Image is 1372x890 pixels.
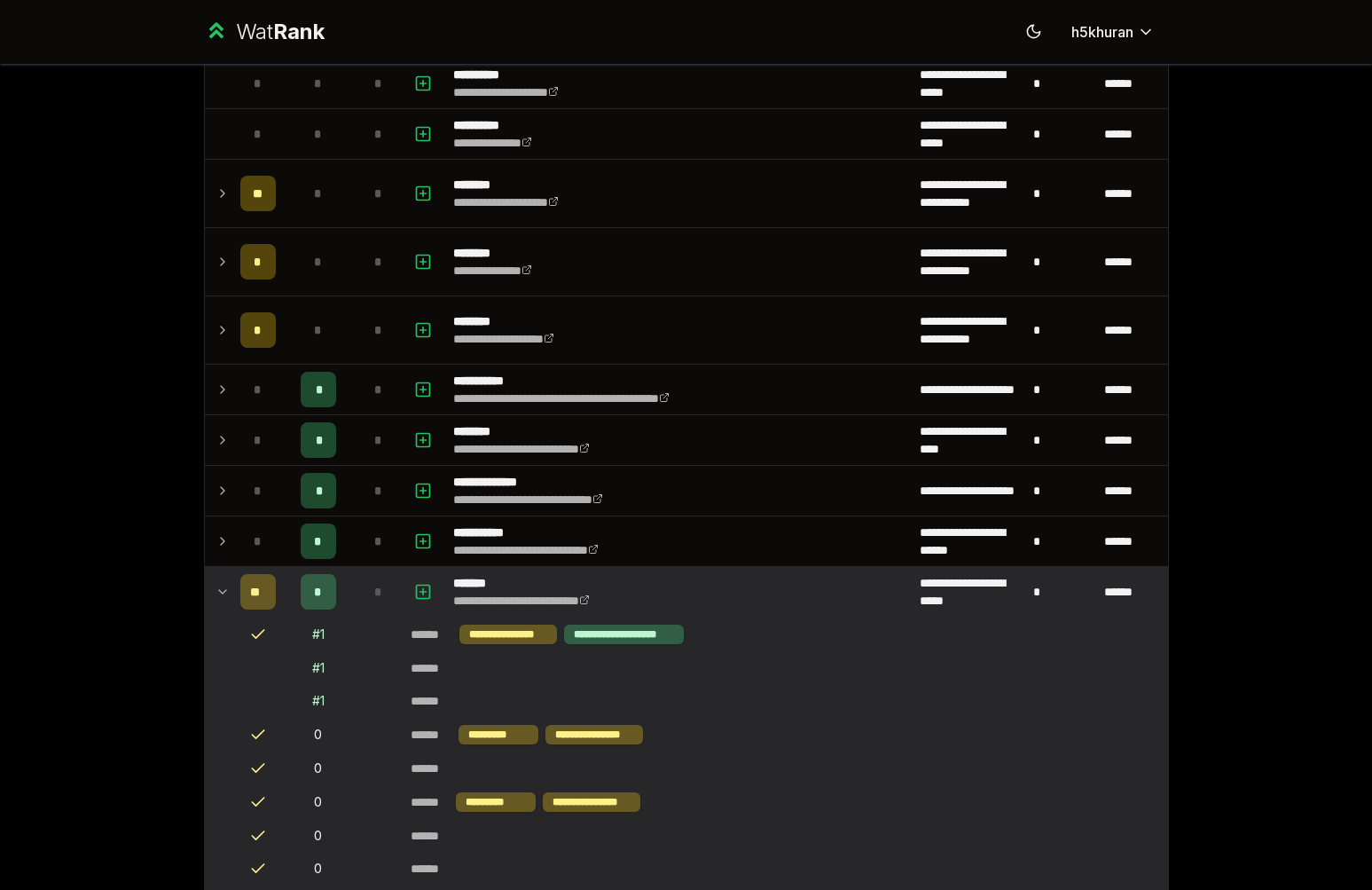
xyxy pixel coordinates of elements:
[273,19,325,44] span: Rank
[236,18,325,46] div: Wat
[312,692,325,710] div: # 1
[312,659,325,677] div: # 1
[283,785,354,819] td: 0
[283,718,354,752] td: 0
[204,18,325,46] a: WatRank
[283,752,354,784] td: 0
[1071,21,1133,43] span: h5khuran
[283,820,354,852] td: 0
[1057,16,1169,48] button: h5khuran
[283,853,354,885] td: 0
[312,626,325,643] div: # 1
